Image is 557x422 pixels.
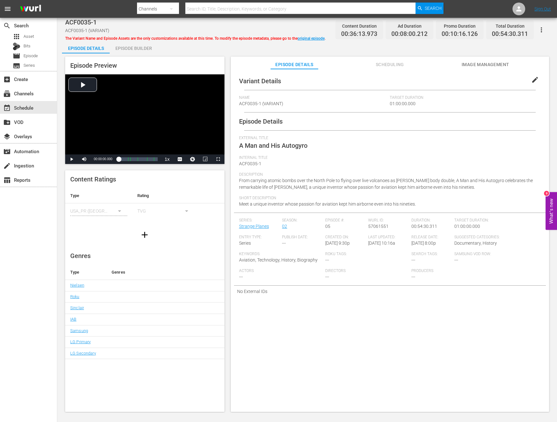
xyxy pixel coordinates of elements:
[282,241,286,246] span: ---
[411,274,415,279] span: ---
[239,95,387,100] span: Name
[239,155,538,160] span: Internal Title
[416,3,444,14] button: Search
[4,5,11,13] span: menu
[65,28,109,33] span: ACF0035-1 (VARIANT)
[110,41,157,56] div: Episode Builder
[282,218,322,223] span: Season:
[65,18,97,26] span: ACF0035-1
[65,188,132,203] th: Type
[531,76,539,84] span: edit
[454,241,497,246] span: Documentary, History
[70,294,79,299] a: Roku
[3,22,11,30] span: Search
[65,74,224,164] div: Video Player
[325,257,329,262] span: ---
[492,31,528,38] span: 00:54:30.311
[199,154,212,164] button: Picture-in-Picture
[132,188,199,203] th: Rating
[70,339,91,344] a: LG Primary
[3,162,11,170] span: Ingestion
[411,241,436,246] span: [DATE] 8:00p
[368,235,408,240] span: Last Updated:
[62,41,110,56] div: Episode Details
[454,257,458,262] span: ---
[239,196,538,201] span: Short Description
[110,41,157,53] button: Episode Builder
[239,136,538,141] span: External Title
[24,53,38,59] span: Episode
[3,104,11,112] span: Schedule
[3,76,11,83] span: Create
[3,148,11,155] span: Automation
[368,224,389,229] span: 57061551
[239,224,269,229] a: Strange Planes
[341,22,377,31] div: Content Duration
[411,269,494,274] span: Producers
[411,224,437,229] span: 00:54:30.311
[325,252,408,257] span: Roku Tags:
[212,154,224,164] button: Fullscreen
[65,265,107,280] th: Type
[239,252,322,257] span: Keywords:
[24,62,35,69] span: Series
[239,269,322,274] span: Actors
[325,235,365,240] span: Created On:
[239,235,279,240] span: Entry Type:
[62,41,110,53] button: Episode Details
[298,36,325,41] a: original episode
[271,61,318,69] span: Episode Details
[325,224,330,229] span: 05
[70,328,88,333] a: Samsung
[239,161,261,166] span: ACF0035-1
[239,241,251,246] span: Series
[239,142,307,149] span: A Man and His Autogyro
[239,201,416,207] span: Meet a unique inventor whose passion for aviation kept him airborne even into his nineties.
[390,95,477,100] span: Target Duration
[70,305,84,310] a: Sinclair
[3,176,11,184] span: Reports
[70,317,76,322] a: IAB
[325,269,408,274] span: Directors
[174,154,186,164] button: Captions
[454,224,480,229] span: 01:00:00.000
[325,218,365,223] span: Episode #:
[325,241,350,246] span: [DATE] 9:30p
[368,241,395,246] span: [DATE] 10:16a
[70,175,116,183] span: Content Ratings
[391,31,428,38] span: 00:08:00.212
[239,218,279,223] span: Series:
[15,2,46,17] img: ans4CAIJ8jUAAAAAAAAAAAAAAAAAAAAAAAAgQb4GAAAAAAAAAAAAAAAAAAAAAAAAJMjXAAAAAAAAAAAAAAAAAAAAAAAAgAT5G...
[107,265,209,280] th: Genres
[411,252,451,257] span: Search Tags:
[13,52,20,60] span: Episode
[492,22,528,31] div: Total Duration
[368,218,408,223] span: Wurl ID:
[454,252,494,257] span: Samsung VOD Row:
[65,188,224,223] table: simple table
[3,119,11,126] span: VOD
[78,154,91,164] button: Mute
[411,257,415,262] span: ---
[70,283,84,288] a: Nielsen
[239,274,243,279] span: ---
[442,31,478,38] span: 00:10:16.126
[425,3,442,14] span: Search
[411,235,451,240] span: Release Date:
[239,118,283,125] span: Episode Details
[119,157,157,161] div: Progress Bar
[341,31,377,38] span: 00:36:13.973
[13,33,20,40] span: Asset
[527,72,543,87] button: edit
[239,77,281,85] span: Variant Details
[534,6,551,11] a: Sign Out
[366,61,414,69] span: Scheduling
[13,43,20,50] div: Bits
[390,101,416,106] span: 01:00:00.000
[282,235,322,240] span: Publish Date:
[411,218,451,223] span: Duration:
[3,133,11,140] span: Overlays
[161,154,174,164] button: Playback Rate
[454,235,537,240] span: Suggested Categories:
[70,252,91,260] span: Genres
